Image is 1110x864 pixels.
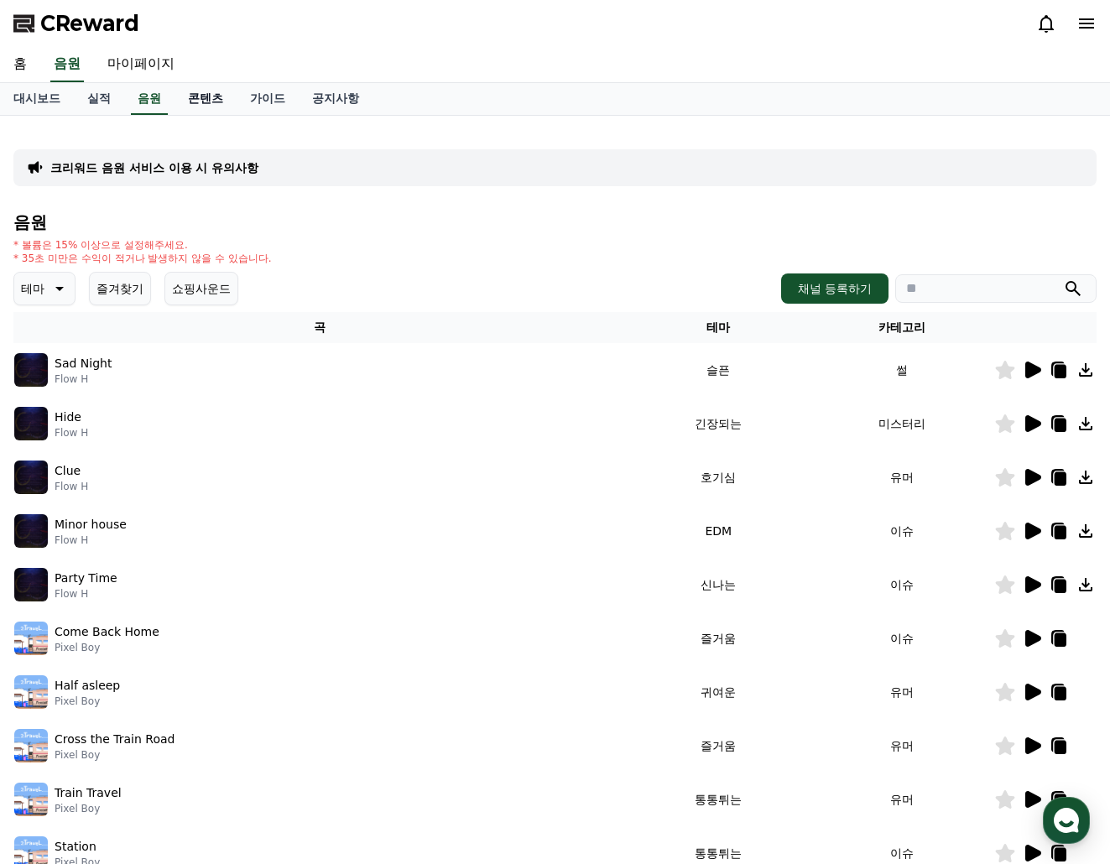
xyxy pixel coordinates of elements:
[131,83,168,115] a: 음원
[74,83,124,115] a: 실적
[13,10,139,37] a: CReward
[627,665,810,719] td: 귀여운
[55,462,81,480] p: Clue
[55,623,159,641] p: Come Back Home
[810,773,994,826] td: 유머
[627,312,810,343] th: 테마
[50,47,84,82] a: 음원
[55,480,88,493] p: Flow H
[237,83,299,115] a: 가이드
[810,719,994,773] td: 유머
[55,426,88,440] p: Flow H
[55,748,175,762] p: Pixel Boy
[627,773,810,826] td: 통통튀는
[627,719,810,773] td: 즐거움
[13,252,272,265] p: * 35초 미만은 수익이 적거나 발생하지 않을 수 있습니다.
[13,213,1097,232] h4: 음원
[627,504,810,558] td: EDM
[53,557,63,570] span: 홈
[627,558,810,612] td: 신나는
[55,802,122,815] p: Pixel Boy
[55,641,159,654] p: Pixel Boy
[13,312,627,343] th: 곡
[55,695,120,708] p: Pixel Boy
[55,570,117,587] p: Party Time
[216,532,322,574] a: 설정
[14,353,48,387] img: music
[810,504,994,558] td: 이슈
[40,10,139,37] span: CReward
[14,461,48,494] img: music
[627,397,810,450] td: 긴장되는
[14,622,48,655] img: music
[14,568,48,601] img: music
[5,532,111,574] a: 홈
[111,532,216,574] a: 대화
[55,409,81,426] p: Hide
[55,677,120,695] p: Half asleep
[50,159,258,176] a: 크리워드 음원 서비스 이용 시 유의사항
[94,47,188,82] a: 마이페이지
[14,514,48,548] img: music
[55,372,112,386] p: Flow H
[55,587,117,601] p: Flow H
[55,838,96,856] p: Station
[55,784,122,802] p: Train Travel
[21,277,44,300] p: 테마
[810,450,994,504] td: 유머
[55,731,175,748] p: Cross the Train Road
[810,312,994,343] th: 카테고리
[164,272,238,305] button: 쇼핑사운드
[810,397,994,450] td: 미스터리
[89,272,151,305] button: 즐겨찾기
[55,533,127,547] p: Flow H
[13,238,272,252] p: * 볼륨은 15% 이상으로 설정해주세요.
[810,612,994,665] td: 이슈
[810,558,994,612] td: 이슈
[627,612,810,665] td: 즐거움
[55,516,127,533] p: Minor house
[259,557,279,570] span: 설정
[299,83,373,115] a: 공지사항
[627,450,810,504] td: 호기심
[175,83,237,115] a: 콘텐츠
[14,407,48,440] img: music
[154,558,174,571] span: 대화
[14,783,48,816] img: music
[810,665,994,719] td: 유머
[781,273,889,304] button: 채널 등록하기
[13,272,76,305] button: 테마
[627,343,810,397] td: 슬픈
[14,675,48,709] img: music
[55,355,112,372] p: Sad Night
[14,729,48,763] img: music
[810,343,994,397] td: 썰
